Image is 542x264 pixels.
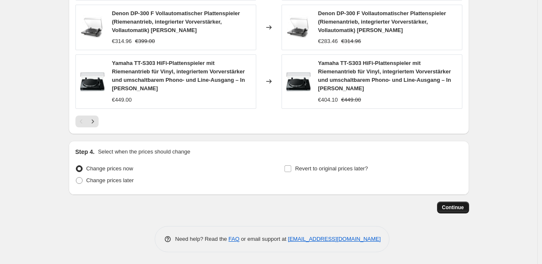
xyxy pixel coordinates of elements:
[288,236,381,242] a: [EMAIL_ADDRESS][DOMAIN_NAME]
[87,116,99,127] button: Next
[135,37,155,46] strike: €399.00
[98,148,190,156] p: Select when the prices should change
[286,15,311,40] img: 71_C1yDrFpL_80x.jpg
[341,37,361,46] strike: €314.96
[112,10,240,33] span: Denon DP-300 F Vollautomatischer Plattenspieler (Riemenantrieb, integrierter Vorverstärker, Volla...
[86,177,134,183] span: Change prices later
[112,60,245,92] span: Yamaha TT-S303 HiFi-Plattenspieler mit Riemenantrieb für Vinyl, integriertem Vorverstärker und um...
[318,96,338,104] div: €404.10
[86,165,133,172] span: Change prices now
[295,165,368,172] span: Revert to original prices later?
[318,60,451,92] span: Yamaha TT-S303 HiFi-Plattenspieler mit Riemenantrieb für Vinyl, integriertem Vorverstärker und um...
[437,202,469,213] button: Continue
[286,69,311,94] img: 71SFmvPL6XL_80x.jpg
[75,116,99,127] nav: Pagination
[341,96,361,104] strike: €449.00
[442,204,464,211] span: Continue
[318,37,338,46] div: €283.46
[318,10,446,33] span: Denon DP-300 F Vollautomatischer Plattenspieler (Riemenantrieb, integrierter Vorverstärker, Volla...
[112,96,132,104] div: €449.00
[175,236,229,242] span: Need help? Read the
[80,15,105,40] img: 71_C1yDrFpL_80x.jpg
[228,236,239,242] a: FAQ
[80,69,105,94] img: 71SFmvPL6XL_80x.jpg
[239,236,288,242] span: or email support at
[75,148,95,156] h2: Step 4.
[112,37,132,46] div: €314.96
